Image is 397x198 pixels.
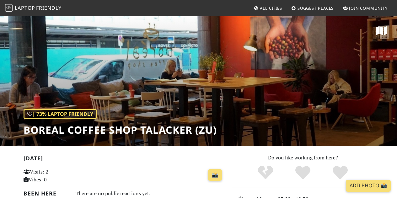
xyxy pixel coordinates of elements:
div: | 73% Laptop Friendly [24,109,97,119]
span: Suggest Places [298,5,334,11]
a: Join Community [340,3,390,14]
a: Suggest Places [289,3,336,14]
div: Definitely! [321,165,359,181]
span: Laptop [15,4,35,11]
a: All Cities [251,3,285,14]
span: All Cities [260,5,282,11]
a: Add Photo 📸 [346,180,391,192]
a: LaptopFriendly LaptopFriendly [5,3,62,14]
span: Join Community [349,5,388,11]
p: Visits: 2 Vibes: 0 [24,168,86,184]
div: There are no public reactions yet. [76,189,225,198]
a: 📸 [208,169,222,181]
h1: Boreal Coffee Shop Talacker (ZU) [24,124,217,136]
h2: [DATE] [24,155,225,164]
div: No [247,165,284,181]
p: Do you like working from here? [232,154,374,162]
h2: Been here [24,190,68,197]
span: Friendly [36,4,61,11]
img: LaptopFriendly [5,4,13,12]
div: Yes [284,165,322,181]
